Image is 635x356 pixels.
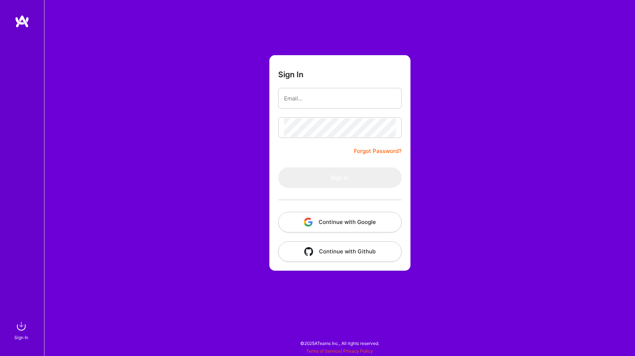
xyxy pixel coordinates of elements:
[304,247,313,256] img: icon
[354,147,402,156] a: Forgot Password?
[278,167,402,188] button: Sign In
[278,70,304,79] h3: Sign In
[306,348,373,354] span: |
[14,319,29,334] img: sign in
[306,348,341,354] a: Terms of Service
[278,241,402,262] button: Continue with Github
[15,15,29,28] img: logo
[278,212,402,232] button: Continue with Google
[343,348,373,354] a: Privacy Policy
[14,334,28,341] div: Sign In
[284,89,396,108] input: Email...
[15,319,29,341] a: sign inSign In
[304,218,313,227] img: icon
[44,334,635,352] div: © 2025 ATeams Inc., All rights reserved.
